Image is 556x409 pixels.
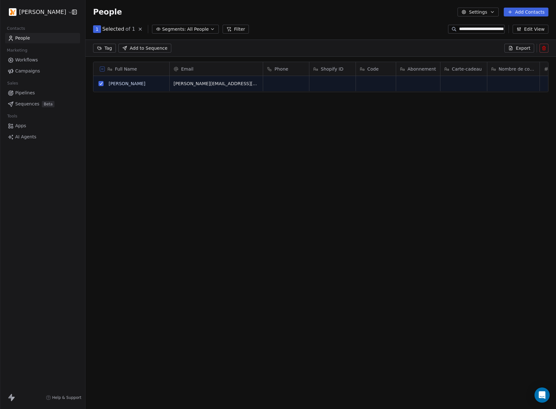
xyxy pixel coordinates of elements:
span: AI Agents [15,134,36,140]
span: Tools [4,111,20,121]
span: Apps [15,123,26,129]
span: Selected [102,25,124,33]
button: Export [504,44,534,53]
span: Code [367,66,379,72]
a: Apps [5,121,80,131]
span: Email [181,66,193,72]
button: Add to Sequence [118,44,171,53]
span: Contacts [4,24,28,33]
img: Logo%20Orange-Seul-Padding.jpg [9,8,16,16]
div: Carte-cadeau [440,62,487,76]
a: SequencesBeta [5,99,80,109]
span: 1 [96,26,98,32]
button: Filter [223,25,249,34]
div: Code [356,62,396,76]
span: Beta [42,101,54,107]
div: Nombre de cours [487,62,540,76]
span: Shopify ID [321,66,343,72]
span: [PERSON_NAME][EMAIL_ADDRESS][DOMAIN_NAME] [174,80,259,87]
button: Settings [458,8,498,16]
a: [PERSON_NAME] [109,81,145,86]
span: Segments: [162,26,186,33]
button: Edit View [513,25,548,34]
button: 1 [93,25,101,33]
span: Campaigns [15,68,40,74]
span: All People [187,26,209,33]
span: Workflows [15,57,38,63]
span: Add to Sequence [130,45,167,51]
div: Phone [263,62,309,76]
span: People [15,35,30,41]
div: Shopify ID [309,62,356,76]
span: Marketing [4,46,30,55]
button: [PERSON_NAME] [8,7,67,17]
span: Sales [4,79,21,88]
span: Export [516,45,530,51]
a: AI Agents [5,132,80,142]
a: Help & Support [46,395,81,400]
div: Full Name [93,62,169,76]
button: Add Contacts [504,8,548,16]
span: Sequences [15,101,39,107]
span: Help & Support [52,395,81,400]
a: Workflows [5,55,80,65]
a: People [5,33,80,43]
button: Tag [93,44,116,53]
span: Abonnement [408,66,436,72]
span: of 1 [125,25,135,33]
div: Open Intercom Messenger [534,387,550,403]
span: Tag [104,45,112,51]
span: People [93,7,122,17]
div: Email [170,62,263,76]
div: Abonnement [396,62,440,76]
span: Carte-cadeau [452,66,482,72]
span: Pipelines [15,90,35,96]
span: Nombre de cours [499,66,536,72]
span: Full Name [115,66,137,72]
span: Phone [275,66,288,72]
span: [PERSON_NAME] [19,8,66,16]
div: grid [93,76,170,385]
a: Campaigns [5,66,80,76]
a: Pipelines [5,88,80,98]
